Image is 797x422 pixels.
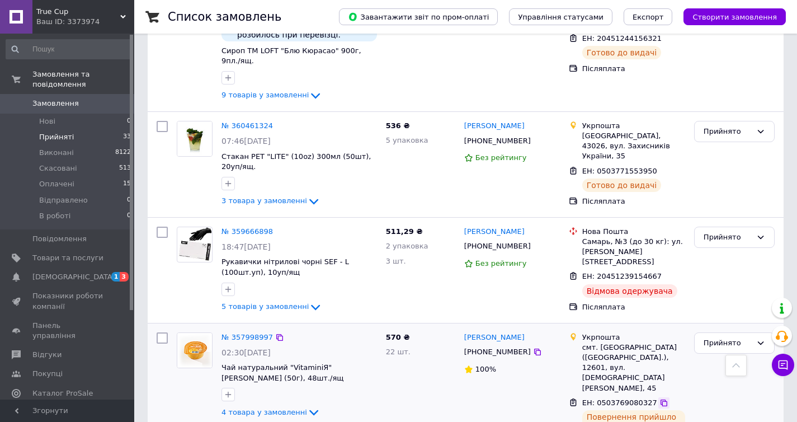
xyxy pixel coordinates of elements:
button: Експорт [624,8,673,25]
a: [PERSON_NAME] [464,332,525,343]
span: 8122 [115,148,131,158]
span: 22 шт. [386,348,411,356]
div: Післяплата [582,196,685,207]
span: В роботі [39,211,70,221]
span: Показники роботи компанії [32,291,103,311]
span: Оплачені [39,179,74,189]
div: Прийнято [704,126,752,138]
span: Нові [39,116,55,126]
div: Готово до видачі [582,46,662,59]
span: Замовлення та повідомлення [32,69,134,90]
div: Післяплата [582,64,685,74]
div: Нова Пошта [582,227,685,237]
span: 5 товарів у замовленні [221,302,309,311]
span: ЕН: 20451239154667 [582,272,662,280]
a: Фото товару [177,227,213,262]
div: смт. [GEOGRAPHIC_DATA] ([GEOGRAPHIC_DATA].), 12601, вул. [DEMOGRAPHIC_DATA] [PERSON_NAME], 45 [582,343,685,393]
a: [PERSON_NAME] [464,227,525,237]
span: Каталог ProSale [32,388,93,398]
span: 4 товара у замовленні [221,408,307,416]
span: 536 ₴ [386,121,410,130]
span: 2 упаковка [386,242,428,250]
a: № 360461324 [221,121,273,130]
img: Фото товару [177,333,212,368]
span: Відгуки [32,350,62,360]
a: 4 товара у замовленні [221,408,320,416]
div: Відмова одержувача [582,284,677,298]
div: Ваш ID: 3373974 [36,17,134,27]
div: [GEOGRAPHIC_DATA], 43026, вул. Захисників України, 35 [582,131,685,162]
span: Управління статусами [518,13,603,21]
span: Завантажити звіт по пром-оплаті [348,12,489,22]
button: Чат з покупцем [772,354,794,376]
span: 3 шт. [386,257,406,265]
span: 0 [127,211,131,221]
span: ЕН: 0503771553950 [582,167,657,175]
span: Покупці [32,369,63,379]
span: Виконані [39,148,74,158]
span: Замовлення [32,99,79,109]
span: Скасовані [39,163,77,174]
div: [PHONE_NUMBER] [462,345,533,359]
span: 513 [119,163,131,174]
img: Фото товару [177,227,212,262]
div: Укрпошта [582,332,685,343]
button: Створити замовлення [683,8,786,25]
a: 3 товара у замовленні [221,196,320,205]
span: 33 [123,132,131,142]
a: Сироп ТМ LOFT "Блю Кюрасао" 900г, 9пл./ящ. [221,46,361,65]
a: [PERSON_NAME] [464,121,525,132]
span: 15 [123,179,131,189]
div: Самарь, №3 (до 30 кг): ул. [PERSON_NAME][STREET_ADDRESS] [582,237,685,268]
a: Чай натуральний "VitaminiЯ" [PERSON_NAME] (50г), 48шт./ящ [221,363,344,382]
span: Прийняті [39,132,74,142]
div: Укрпошта [582,121,685,131]
span: 02:30[DATE] [221,348,271,357]
h1: Список замовлень [168,10,281,24]
span: ЕН: 0503769080327 [582,398,657,407]
div: Прийнято [704,232,752,243]
span: 511,29 ₴ [386,227,423,236]
div: [PHONE_NUMBER] [462,239,533,254]
span: 18:47[DATE] [221,242,271,251]
span: [DEMOGRAPHIC_DATA] [32,272,115,282]
span: Товари та послуги [32,253,103,263]
span: 570 ₴ [386,333,410,341]
span: 5 упаковка [386,136,428,144]
button: Завантажити звіт по пром-оплаті [339,8,498,25]
a: Фото товару [177,332,213,368]
a: 5 товарів у замовленні [221,302,322,311]
span: 07:46[DATE] [221,137,271,146]
input: Пошук [6,39,132,59]
a: № 357998997 [221,333,273,341]
span: True Cup [36,7,120,17]
span: 1 [111,272,120,282]
span: 3 [120,272,129,282]
a: № 359666898 [221,227,273,236]
div: Готово до видачі [582,179,662,192]
span: Повідомлення [32,234,87,244]
a: Фото товару [177,121,213,157]
span: Панель управління [32,321,103,341]
span: 3 товара у замовленні [221,196,307,205]
span: 0 [127,195,131,205]
span: Експорт [633,13,664,21]
div: Післяплата [582,302,685,312]
a: 9 товарів у замовленні [221,91,322,99]
span: 9 товарів у замовленні [221,91,309,99]
button: Управління статусами [509,8,612,25]
a: Стакан PET "LITE" (10oz) 300мл (50шт), 20уп/ящ. [221,152,371,171]
span: Без рейтингу [475,259,527,268]
span: Створити замовлення [692,13,777,21]
div: Прийнято [704,337,752,349]
a: Рукавички нітрилові чорні SEF - L (100шт.уп), 10уп/ящ [221,257,349,276]
span: ЕН: 20451244156321 [582,34,662,43]
span: 0 [127,116,131,126]
a: Створити замовлення [672,12,786,21]
img: Фото товару [177,121,212,156]
span: Відправлено [39,195,88,205]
